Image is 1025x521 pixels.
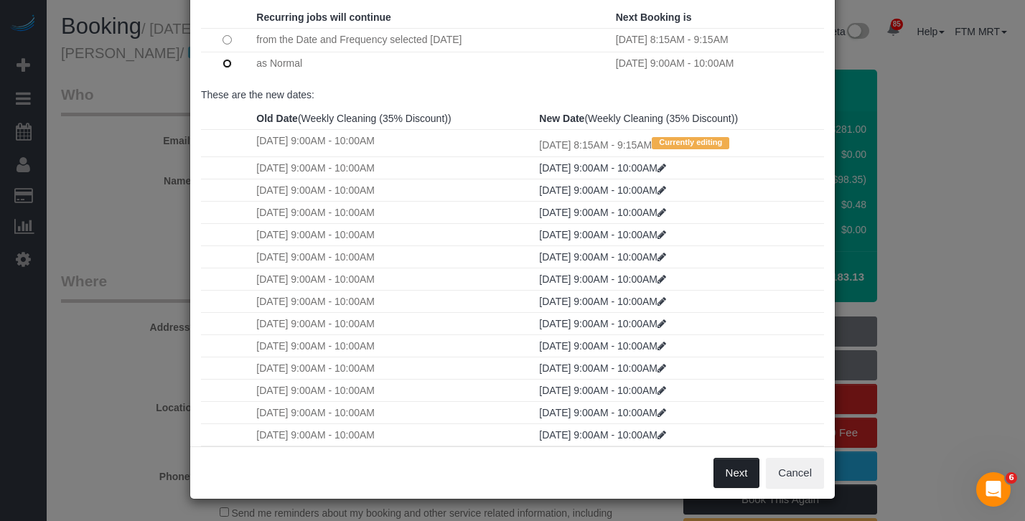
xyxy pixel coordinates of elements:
td: [DATE] 8:15AM - 9:15AM [612,28,824,52]
a: [DATE] 9:00AM - 10:00AM [539,184,666,196]
iframe: Intercom live chat [976,472,1011,507]
th: (Weekly Cleaning (35% Discount)) [535,108,824,130]
a: [DATE] 9:00AM - 10:00AM [539,385,666,396]
a: [DATE] 9:00AM - 10:00AM [539,251,666,263]
a: [DATE] 9:00AM - 10:00AM [539,340,666,352]
td: [DATE] 9:00AM - 10:00AM [253,446,535,472]
td: [DATE] 9:00AM - 10:00AM [612,52,824,75]
strong: New Date [539,113,584,124]
a: [DATE] 9:00AM - 10:00AM [539,162,666,174]
td: [DATE] 9:00AM - 10:00AM [253,312,535,334]
td: [DATE] 9:00AM - 10:00AM [253,179,535,201]
td: [DATE] 9:00AM - 10:00AM [253,357,535,379]
td: [DATE] 9:00AM - 10:00AM [253,130,535,156]
td: [DATE] 9:00AM - 10:00AM [253,401,535,423]
td: [DATE] 9:00AM - 10:00AM [253,334,535,357]
strong: Recurring jobs will continue [256,11,390,23]
a: [DATE] 9:00AM - 10:00AM [539,229,666,240]
td: [DATE] 8:15AM - 9:15AM [535,130,824,156]
td: [DATE] 9:00AM - 10:00AM [253,268,535,290]
strong: Next Booking is [616,11,692,23]
a: [DATE] 9:00AM - 10:00AM [539,207,666,218]
td: [DATE] 9:00AM - 10:00AM [253,290,535,312]
td: [DATE] 9:00AM - 10:00AM [253,156,535,179]
button: Next [713,458,760,488]
a: [DATE] 9:00AM - 10:00AM [539,362,666,374]
a: [DATE] 9:00AM - 10:00AM [539,273,666,285]
td: [DATE] 9:00AM - 10:00AM [253,379,535,401]
span: 6 [1006,472,1017,484]
span: Currently editing [652,137,729,149]
td: as Normal [253,52,612,75]
td: [DATE] 9:00AM - 10:00AM [253,423,535,446]
p: These are the new dates: [201,88,824,102]
strong: Old Date [256,113,298,124]
td: from the Date and Frequency selected [DATE] [253,28,612,52]
a: [DATE] 9:00AM - 10:00AM [539,429,666,441]
td: [DATE] 9:00AM - 10:00AM [253,245,535,268]
button: Cancel [766,458,824,488]
a: [DATE] 9:00AM - 10:00AM [539,296,666,307]
a: [DATE] 9:00AM - 10:00AM [539,318,666,329]
td: [DATE] 9:00AM - 10:00AM [253,223,535,245]
a: [DATE] 9:00AM - 10:00AM [539,407,666,418]
th: (Weekly Cleaning (35% Discount)) [253,108,535,130]
td: [DATE] 9:00AM - 10:00AM [253,201,535,223]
